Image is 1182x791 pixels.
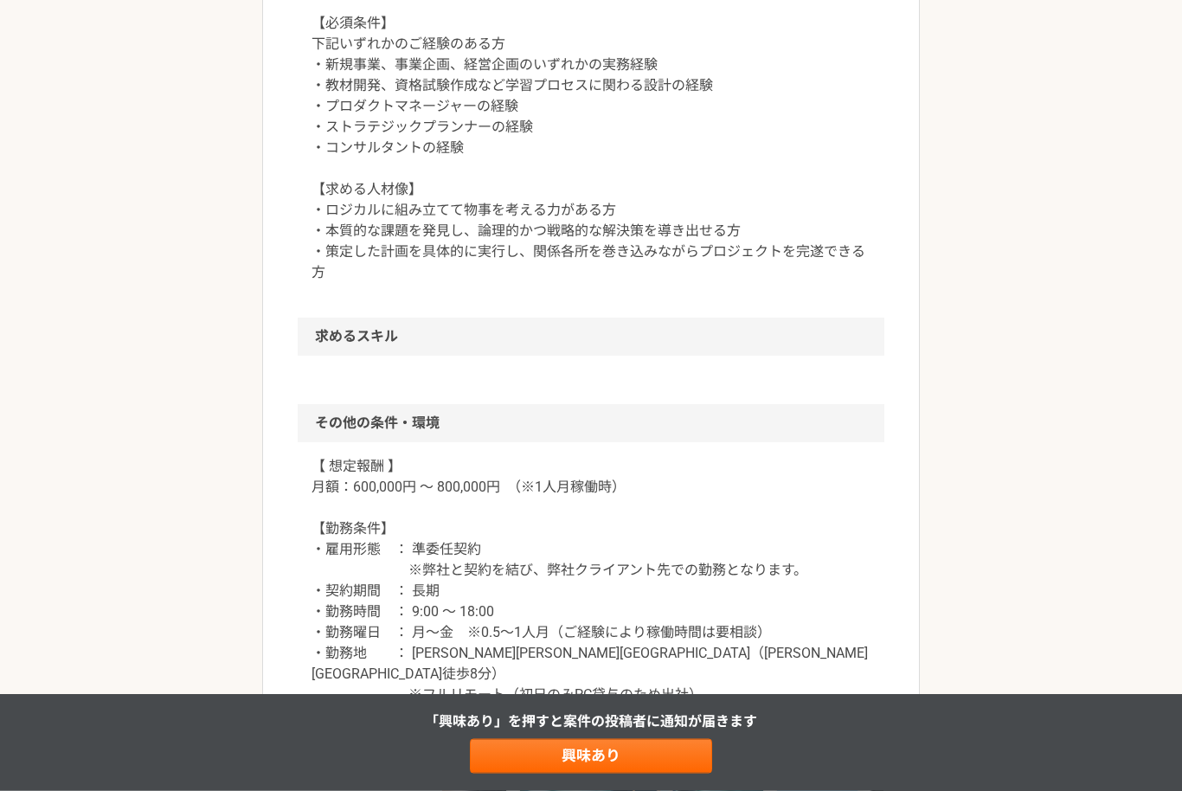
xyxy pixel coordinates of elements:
a: 興味あり [470,739,712,774]
h2: 求めるスキル [298,318,884,357]
p: 「興味あり」を押すと 案件の投稿者に通知が届きます [425,711,757,732]
h2: その他の条件・環境 [298,405,884,443]
p: 【必須条件】 下記いずれかのご経験のある方 ・新規事業、事業企画、経営企画のいずれかの実務経験 ・教材開発、資格試験作成など学習プロセスに関わる設計の経験 ・プロダクトマネージャーの経験 ・スト... [312,14,870,284]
